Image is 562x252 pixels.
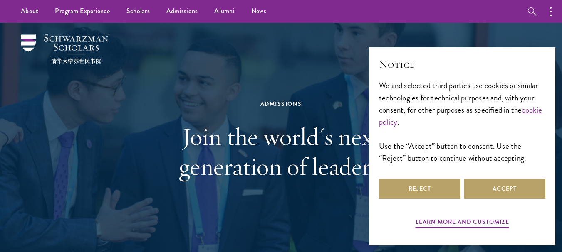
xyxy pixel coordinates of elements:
div: We and selected third parties use cookies or similar technologies for technical purposes and, wit... [379,79,545,164]
h2: Notice [379,57,545,71]
button: Reject [379,179,460,199]
div: Admissions [138,99,425,109]
a: cookie policy [379,104,542,128]
h1: Join the world's next generation of leaders. [138,122,425,181]
button: Learn more and customize [416,217,509,230]
img: Schwarzman Scholars [21,34,108,64]
button: Accept [464,179,545,199]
